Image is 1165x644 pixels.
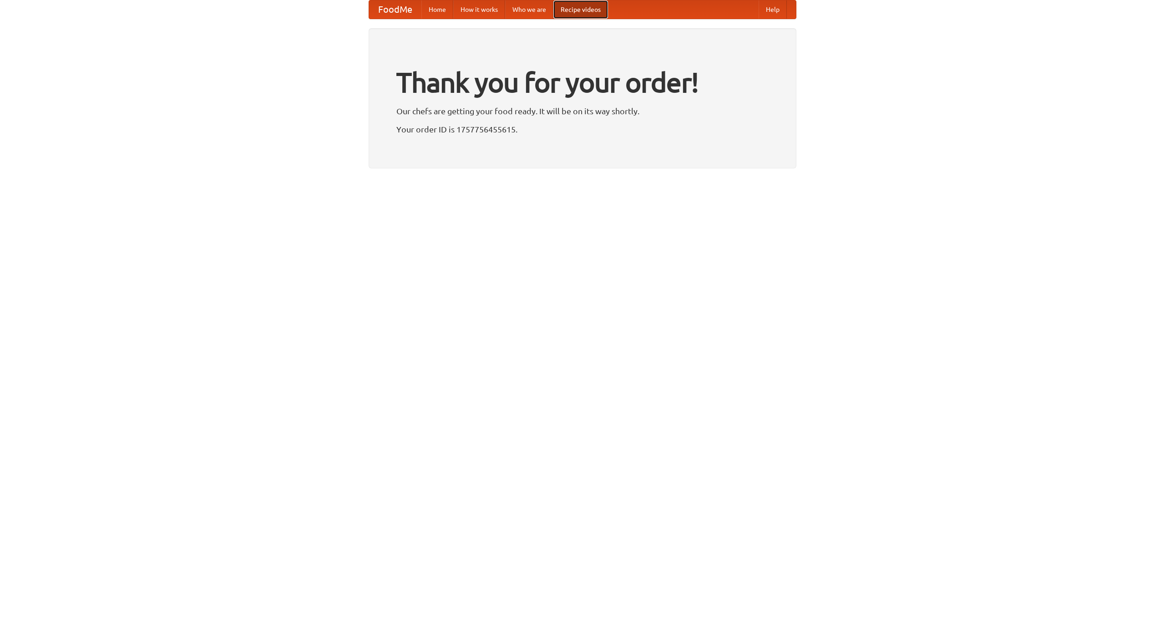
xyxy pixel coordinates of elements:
a: Help [759,0,787,19]
p: Your order ID is 1757756455615. [396,122,769,136]
a: How it works [453,0,505,19]
p: Our chefs are getting your food ready. It will be on its way shortly. [396,104,769,118]
a: FoodMe [369,0,421,19]
a: Who we are [505,0,553,19]
h1: Thank you for your order! [396,61,769,104]
a: Recipe videos [553,0,608,19]
a: Home [421,0,453,19]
